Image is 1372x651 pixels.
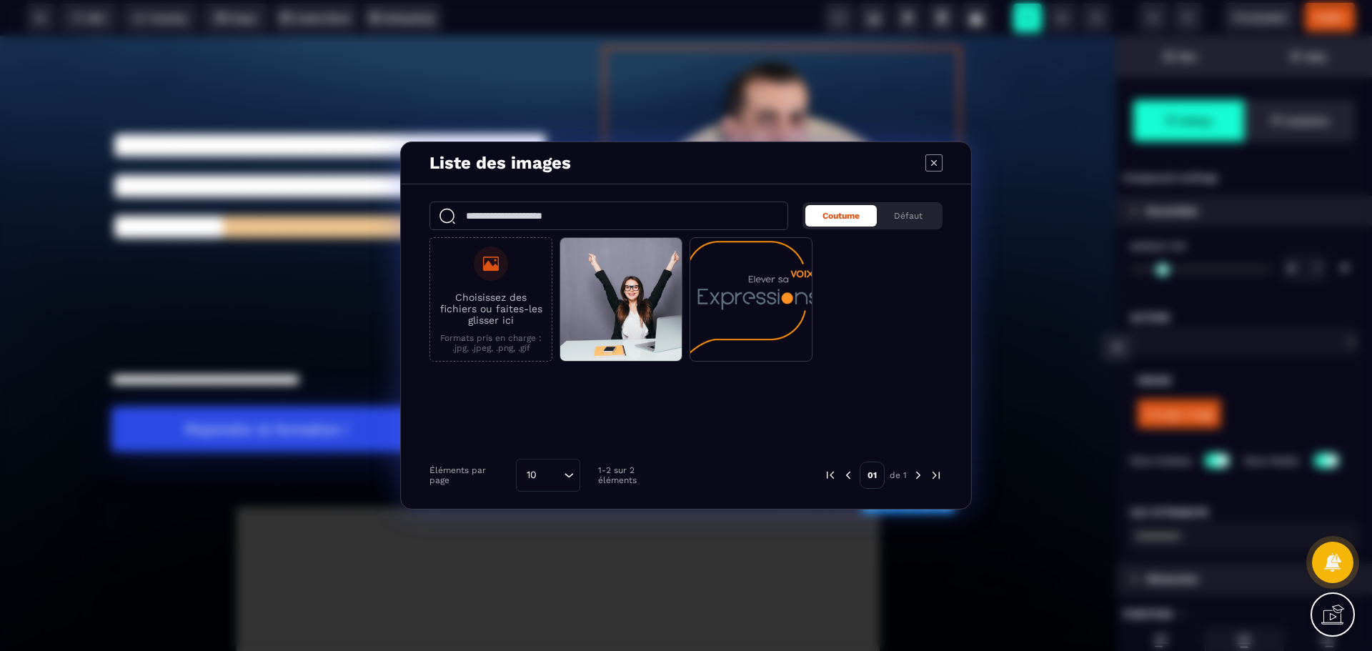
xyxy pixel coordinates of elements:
span: Défaut [894,211,923,221]
img: prev [824,469,837,482]
span: Coutume [822,211,860,221]
p: Éléments par page [429,465,509,485]
p: Formats pris en charge : .jpg, .jpeg, .png, .gif [437,333,545,353]
img: next [930,469,943,482]
p: 01 [860,462,885,489]
img: next [912,469,925,482]
p: Choisissez des fichiers ou faites-les glisser ici [437,292,545,326]
img: 4590b4ef9096d7aee452c32234ac9a0e_img.png [603,11,960,458]
h4: Liste des images [429,153,571,173]
div: Search for option [516,459,580,492]
button: Rejoindre la formation ! [111,371,424,416]
p: de 1 [890,469,907,481]
img: prev [842,469,855,482]
p: 1-2 sur 2 éléments [598,465,676,485]
span: 10 [522,467,542,483]
input: Search for option [542,467,560,483]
